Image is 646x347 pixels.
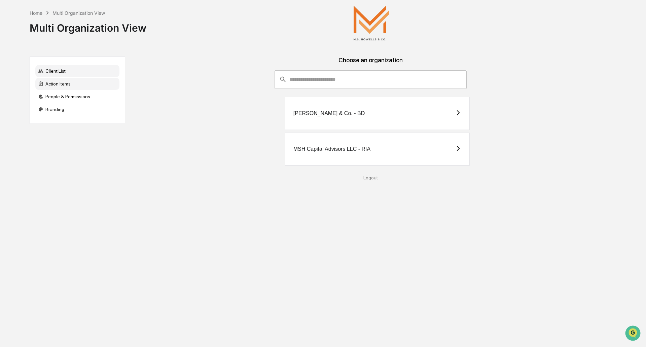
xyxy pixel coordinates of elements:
[293,146,370,152] div: MSH Capital Advisors LLC - RIA
[30,10,42,16] div: Home
[67,114,81,119] span: Pylon
[7,98,12,104] div: 🔎
[56,85,83,92] span: Attestations
[7,85,12,91] div: 🖐️
[13,98,42,104] span: Data Lookup
[35,103,119,115] div: Branding
[30,16,146,34] div: Multi Organization View
[293,110,365,116] div: [PERSON_NAME] & Co. - BD
[47,114,81,119] a: Powered byPylon
[13,85,43,92] span: Preclearance
[52,10,105,16] div: Multi Organization View
[23,58,85,64] div: We're available if you need us!
[46,82,86,94] a: 🗄️Attestations
[4,82,46,94] a: 🖐️Preclearance
[7,14,122,25] p: How can we help?
[49,85,54,91] div: 🗄️
[624,325,643,343] iframe: Open customer support
[7,51,19,64] img: 1746055101610-c473b297-6a78-478c-a979-82029cc54cd1
[4,95,45,107] a: 🔎Data Lookup
[131,57,611,70] div: Choose an organization
[23,51,110,58] div: Start new chat
[114,54,122,62] button: Start new chat
[35,65,119,77] div: Client List
[275,70,467,89] div: consultant-dashboard__filter-organizations-search-bar
[131,175,611,180] div: Logout
[338,5,405,40] img: M.S. Howells & Co.
[35,78,119,90] div: Action Items
[35,91,119,103] div: People & Permissions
